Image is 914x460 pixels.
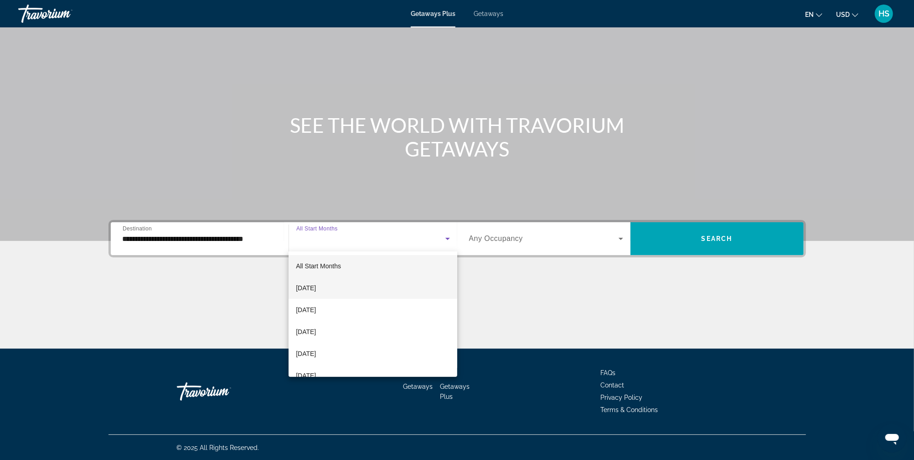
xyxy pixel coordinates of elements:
[296,326,316,337] span: [DATE]
[878,423,907,453] iframe: Button to launch messaging window
[296,370,316,381] span: [DATE]
[296,262,341,270] span: All Start Months
[296,282,316,293] span: [DATE]
[296,304,316,315] span: [DATE]
[296,348,316,359] span: [DATE]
